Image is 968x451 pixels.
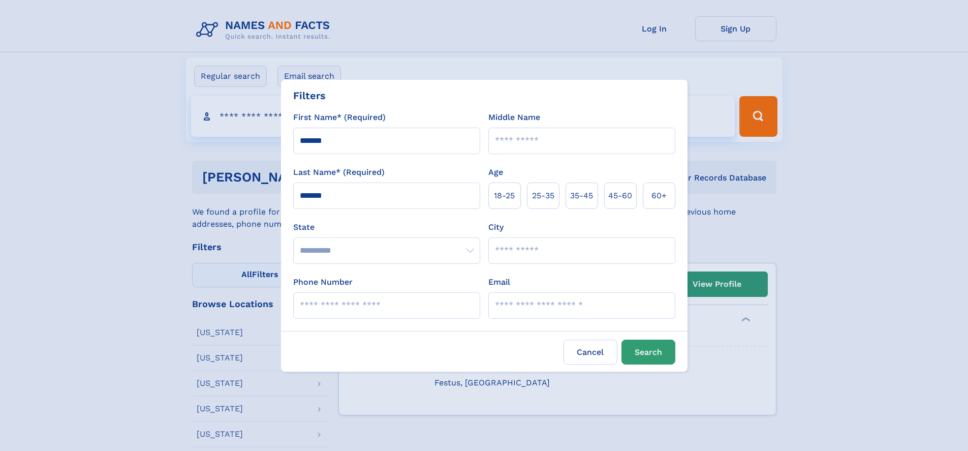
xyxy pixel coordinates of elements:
[564,340,617,365] label: Cancel
[532,190,554,202] span: 25‑35
[488,221,504,233] label: City
[621,340,675,365] button: Search
[651,190,667,202] span: 60+
[293,111,386,124] label: First Name* (Required)
[293,221,480,233] label: State
[293,88,326,103] div: Filters
[488,166,503,178] label: Age
[293,276,353,288] label: Phone Number
[488,276,510,288] label: Email
[494,190,515,202] span: 18‑25
[608,190,632,202] span: 45‑60
[570,190,593,202] span: 35‑45
[488,111,540,124] label: Middle Name
[293,166,385,178] label: Last Name* (Required)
